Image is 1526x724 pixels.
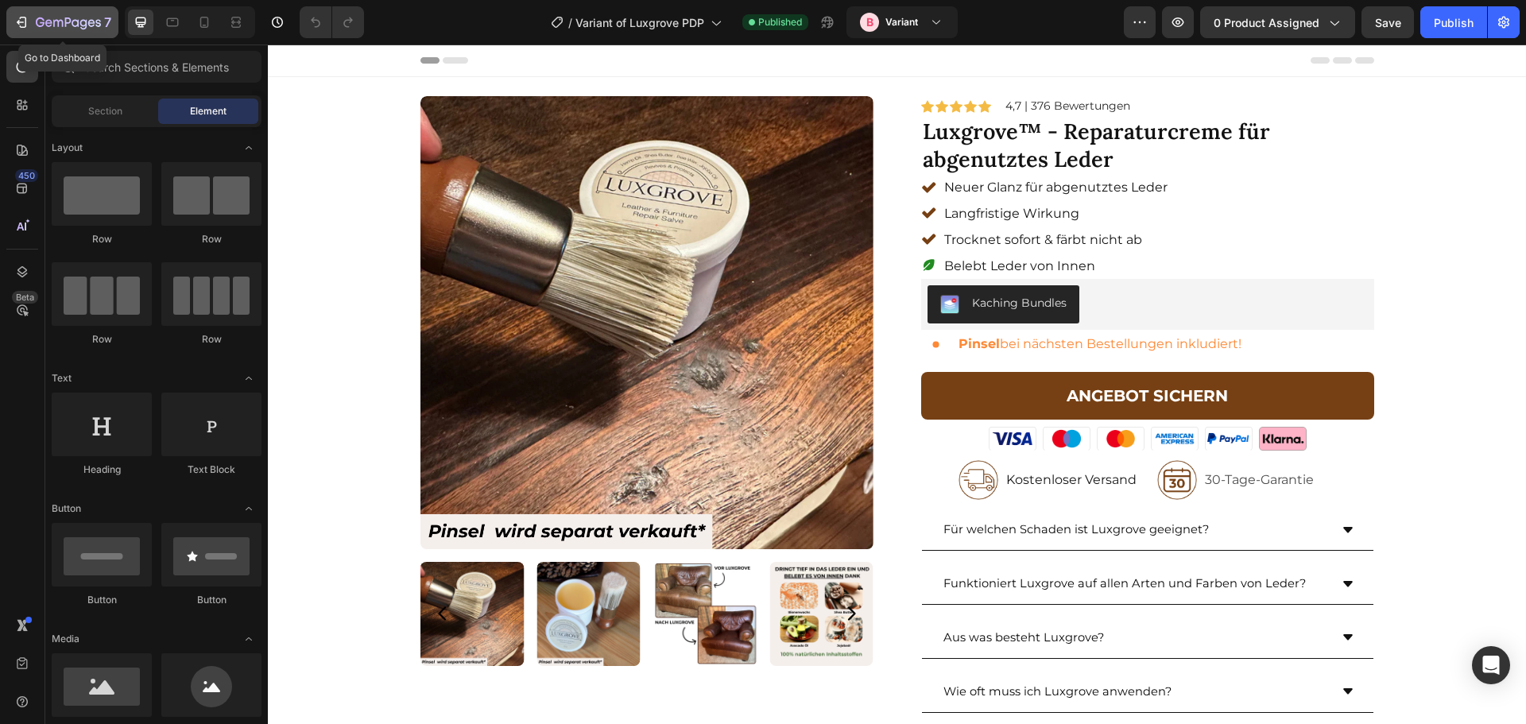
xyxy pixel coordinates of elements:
div: Text Block [161,463,261,477]
img: gempages_573774321093182354-34123799-322b-45c1-a0e9-eb8a8fe79571.png [721,382,769,406]
img: gempages_573774321093182354-123e6675-8a15-42c3-85b3-c85d72a506b6.png [937,382,985,406]
span: Aus was besteht Luxgrove? [676,586,836,600]
button: 7 [6,6,118,38]
div: Publish [1434,14,1474,31]
span: Save [1375,16,1401,29]
span: Wie oft muss ich Luxgrove anwenden? [676,640,904,654]
div: Row [52,332,152,347]
p: Kostenloser Versand [738,424,869,447]
div: Open Intercom Messenger [1472,646,1510,684]
span: Element [190,104,227,118]
div: Heading [52,463,152,477]
span: Toggle open [236,496,261,521]
img: KachingBundles.png [672,250,691,269]
h2: Luxgrove™ - Reparaturcreme für abgenutztes Leder [653,72,1106,130]
div: ANGEBOT SICHERN [799,337,960,366]
div: Undo/Redo [300,6,364,38]
span: / [568,14,572,31]
span: Media [52,632,79,646]
p: 4,7 | 376 Bewertungen [738,53,862,70]
input: Search Sections & Elements [52,51,261,83]
p: Langfristige Wirkung [676,158,811,181]
strong: Pinsel [691,292,732,307]
p: B [866,14,873,30]
button: Kaching Bundles [660,241,811,279]
span: Für welchen Schaden ist Luxgrove geeignet? [676,478,941,492]
div: Row [52,232,152,246]
img: gempages_573774321093182354-6377161d-b71b-4905-8537-cbd709849200.png [829,382,877,406]
img: gempages_573774321093182354-16f43216-c148-4e2f-b94a-b1c5a8e7f261.png [691,416,730,455]
button: 0 product assigned [1200,6,1355,38]
div: 450 [15,169,38,182]
span: Text [52,371,72,385]
span: Section [88,104,122,118]
img: gempages_540886054610142257-41748d50-d506-4da1-ba1e-2c19ceeb3292.png [775,382,823,406]
button: Save [1361,6,1414,38]
img: gempages_573774321093182354-05465aa0-472c-465c-bd77-69faec748a0c.png [889,416,929,455]
div: Row [161,332,261,347]
span: 0 product assigned [1214,14,1319,31]
p: Neuer Glanz für abgenutztes Leder [676,132,900,155]
span: Toggle open [236,626,261,652]
span: Funktioniert Luxgrove auf allen Arten und Farben von Leder? [676,532,1038,546]
img: gempages_573774321093182354-1ee9dbdf-09c4-45f0-b310-66538d2fcb8d.png [883,382,931,406]
span: Button [52,501,81,516]
p: bei nächsten Bestellungen inkludiert! [691,288,974,312]
h3: Variant [885,14,918,30]
span: Variant of Luxgrove PDP [575,14,704,31]
p: Trocknet sofort & färbt nicht ab [676,184,874,207]
p: Belebt Leder von Innen [676,211,827,234]
span: Published [758,15,802,29]
div: Button [161,593,261,607]
span: Toggle open [236,366,261,391]
button: ANGEBOT SICHERN [653,327,1106,375]
div: Beta [12,291,38,304]
div: Row [161,232,261,246]
button: Publish [1420,6,1487,38]
p: 30-Tage-Garantie [937,424,1046,447]
div: Button [52,593,152,607]
span: Layout [52,141,83,155]
img: gempages_524535249321853760-96cacb4e-6d58-4c8d-8cbd-bc33e596cfb6.png [991,382,1039,406]
div: Kaching Bundles [704,250,799,267]
button: BVariant [846,6,958,38]
iframe: Design area [268,45,1526,724]
span: Toggle open [236,135,261,161]
button: Carousel Next Arrow [574,559,593,579]
p: 7 [104,13,111,32]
